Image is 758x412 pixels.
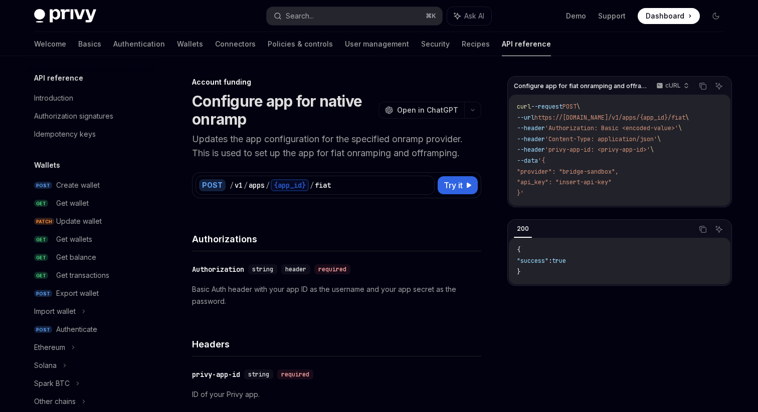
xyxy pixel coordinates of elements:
div: Solana [34,359,57,371]
div: Spark BTC [34,377,70,389]
button: Copy the contents from the code block [696,223,709,236]
span: \ [678,124,682,132]
div: Update wallet [56,215,102,227]
div: Idempotency keys [34,128,96,140]
button: Ask AI [712,223,725,236]
a: Idempotency keys [26,125,154,143]
span: "provider": "bridge-sandbox", [517,168,619,176]
div: required [314,264,350,274]
div: Search... [286,10,314,22]
div: 200 [514,223,532,235]
span: \ [577,103,580,111]
a: GETGet transactions [26,266,154,284]
span: GET [34,200,48,207]
button: Open in ChatGPT [378,102,464,119]
div: Get wallets [56,233,92,245]
span: Dashboard [646,11,684,21]
span: --url [517,114,534,122]
span: true [552,257,566,265]
div: privy-app-id [192,369,240,379]
span: Configure app for fiat onramping and offramping. [514,82,647,90]
span: --header [517,124,545,132]
span: ⌘ K [426,12,436,20]
div: Import wallet [34,305,76,317]
span: https://[DOMAIN_NAME]/v1/apps/{app_id}/fiat [534,114,685,122]
div: Account funding [192,77,481,87]
span: \ [657,135,661,143]
p: cURL [665,82,681,90]
span: --data [517,157,538,165]
button: Ask AI [712,80,725,93]
div: Other chains [34,395,76,407]
div: Get balance [56,251,96,263]
h5: API reference [34,72,83,84]
div: Authenticate [56,323,97,335]
a: Basics [78,32,101,56]
span: --header [517,146,545,154]
div: POST [199,179,226,191]
span: \ [650,146,654,154]
div: v1 [235,180,243,190]
span: Try it [444,179,463,191]
span: "success" [517,257,548,265]
a: POSTAuthenticate [26,320,154,338]
a: GETGet wallets [26,230,154,248]
div: Create wallet [56,179,100,191]
span: POST [562,103,577,111]
span: curl [517,103,531,111]
span: PATCH [34,218,54,225]
h4: Headers [192,337,481,351]
a: API reference [502,32,551,56]
div: / [266,180,270,190]
span: --header [517,135,545,143]
button: Ask AI [447,7,491,25]
h5: Wallets [34,159,60,171]
div: fiat [315,180,331,190]
span: }' [517,189,524,197]
a: GETGet wallet [26,194,154,212]
a: Introduction [26,89,154,107]
a: User management [345,32,409,56]
span: 'Authorization: Basic <encoded-value>' [545,124,678,132]
span: '{ [538,157,545,165]
p: Basic Auth header with your app ID as the username and your app secret as the password. [192,283,481,307]
span: GET [34,272,48,279]
div: Authorization signatures [34,110,113,122]
span: } [517,268,520,276]
h4: Authorizations [192,232,481,246]
div: Ethereum [34,341,65,353]
div: required [277,369,313,379]
span: 'Content-Type: application/json' [545,135,657,143]
a: PATCHUpdate wallet [26,212,154,230]
span: Open in ChatGPT [397,105,458,115]
div: Get transactions [56,269,109,281]
span: GET [34,254,48,261]
button: Try it [438,176,478,194]
a: Welcome [34,32,66,56]
span: POST [34,290,52,297]
button: Toggle dark mode [708,8,724,24]
p: Updates the app configuration for the specified onramp provider. This is used to set up the app f... [192,132,481,160]
a: Demo [566,11,586,21]
span: header [285,265,306,273]
h1: Configure app for native onramp [192,92,374,128]
div: {app_id} [271,179,309,191]
p: ID of your Privy app. [192,388,481,400]
span: 'privy-app-id: <privy-app-id>' [545,146,650,154]
div: / [244,180,248,190]
a: Security [421,32,450,56]
span: POST [34,182,52,189]
span: { [517,246,520,254]
button: Copy the contents from the code block [696,80,709,93]
a: Wallets [177,32,203,56]
div: Export wallet [56,287,99,299]
span: POST [34,326,52,333]
button: cURL [651,78,693,95]
span: "api_key": "insert-api-key" [517,178,612,186]
a: Authentication [113,32,165,56]
a: POSTExport wallet [26,284,154,302]
a: Connectors [215,32,256,56]
span: : [548,257,552,265]
div: / [230,180,234,190]
span: Ask AI [464,11,484,21]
